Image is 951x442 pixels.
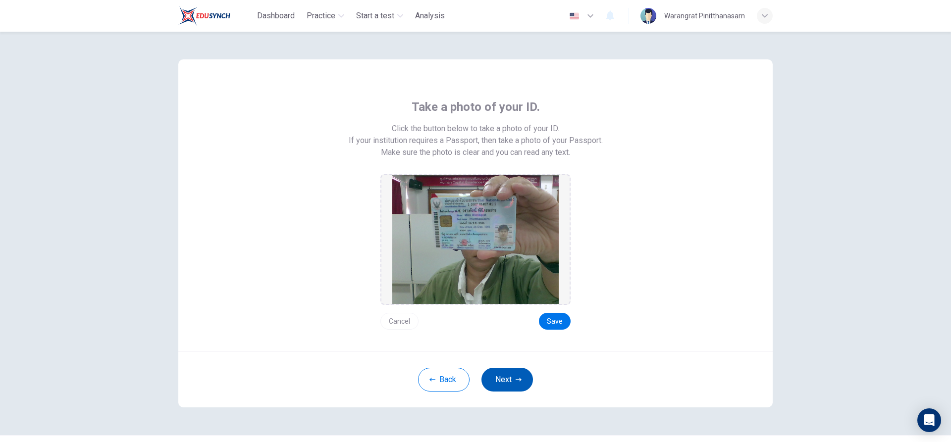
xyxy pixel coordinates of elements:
[418,368,470,392] button: Back
[178,6,230,26] img: Train Test logo
[481,368,533,392] button: Next
[356,10,394,22] span: Start a test
[917,408,941,432] div: Open Intercom Messenger
[178,6,253,26] a: Train Test logo
[664,10,745,22] div: Warangrat Pinitthanasarn
[307,10,335,22] span: Practice
[539,313,571,330] button: Save
[415,10,445,22] span: Analysis
[303,7,348,25] button: Practice
[640,8,656,24] img: Profile picture
[380,313,419,330] button: Cancel
[392,175,559,304] img: preview screemshot
[253,7,299,25] button: Dashboard
[349,123,603,147] span: Click the button below to take a photo of your ID. If your institution requires a Passport, then ...
[568,12,581,20] img: en
[411,7,449,25] button: Analysis
[381,147,570,158] span: Make sure the photo is clear and you can read any text.
[257,10,295,22] span: Dashboard
[412,99,540,115] span: Take a photo of your ID.
[352,7,407,25] button: Start a test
